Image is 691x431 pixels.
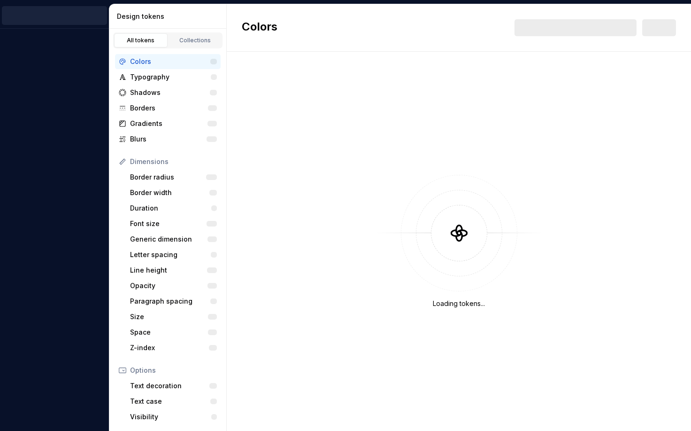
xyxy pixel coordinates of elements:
[130,103,208,113] div: Borders
[130,204,211,213] div: Duration
[130,219,207,228] div: Font size
[130,72,211,82] div: Typography
[130,157,217,166] div: Dimensions
[126,409,221,424] a: Visibility
[115,54,221,69] a: Colors
[126,185,221,200] a: Border width
[115,85,221,100] a: Shadows
[130,343,209,353] div: Z-index
[126,340,221,355] a: Z-index
[126,278,221,293] a: Opacity
[115,132,221,147] a: Blurs
[130,235,207,244] div: Generic dimension
[130,397,210,406] div: Text case
[130,412,211,422] div: Visibility
[115,116,221,131] a: Gradients
[126,309,221,324] a: Size
[130,188,209,197] div: Border width
[126,216,221,231] a: Font size
[130,312,208,321] div: Size
[130,328,208,337] div: Space
[115,70,221,85] a: Typography
[172,37,219,44] div: Collections
[242,19,277,36] h2: Colors
[126,170,221,185] a: Border radius
[130,297,210,306] div: Paragraph spacing
[130,366,217,375] div: Options
[130,88,210,97] div: Shadows
[126,232,221,247] a: Generic dimension
[130,119,207,128] div: Gradients
[126,263,221,278] a: Line height
[117,12,223,21] div: Design tokens
[126,201,221,216] a: Duration
[126,325,221,340] a: Space
[130,172,206,182] div: Border radius
[130,381,209,391] div: Text decoration
[126,294,221,309] a: Paragraph spacing
[130,134,207,144] div: Blurs
[130,281,207,290] div: Opacity
[126,378,221,393] a: Text decoration
[126,394,221,409] a: Text case
[115,101,221,116] a: Borders
[433,299,485,308] div: Loading tokens...
[130,250,211,259] div: Letter spacing
[130,57,210,66] div: Colors
[117,37,164,44] div: All tokens
[126,247,221,262] a: Letter spacing
[130,266,207,275] div: Line height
